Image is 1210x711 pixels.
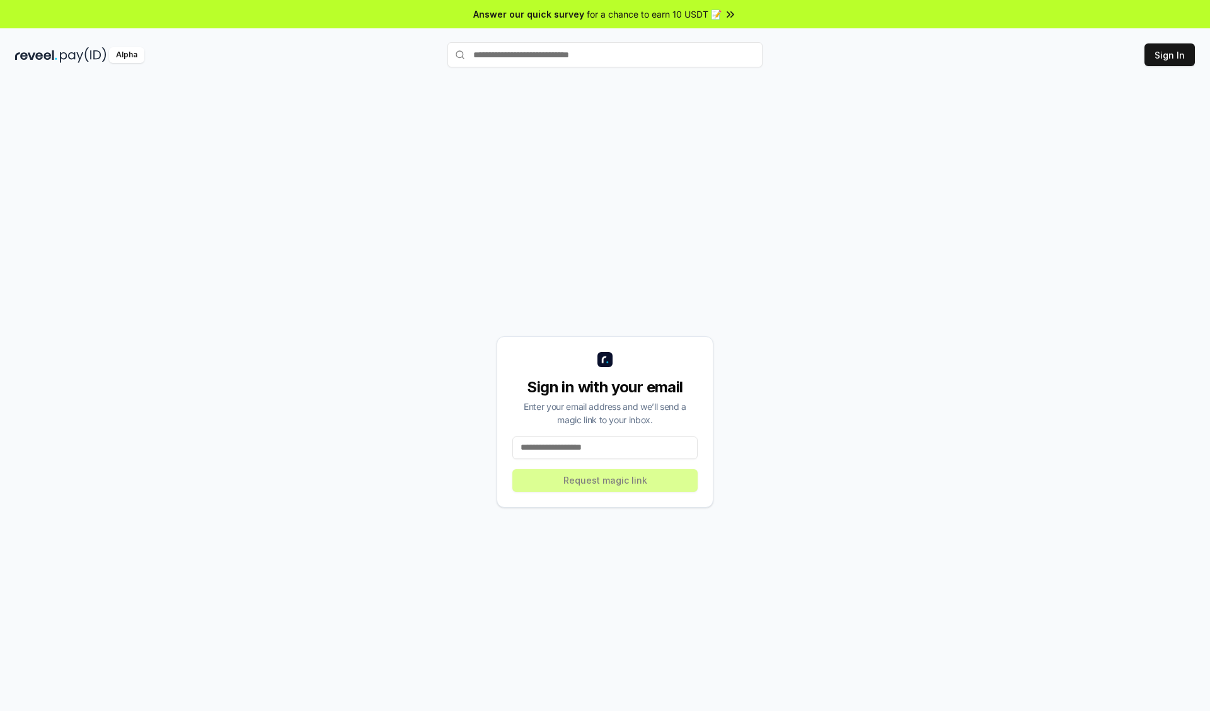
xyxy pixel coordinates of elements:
span: for a chance to earn 10 USDT 📝 [587,8,722,21]
img: logo_small [597,352,613,367]
button: Sign In [1144,43,1195,66]
span: Answer our quick survey [473,8,584,21]
img: pay_id [60,47,107,63]
div: Alpha [109,47,144,63]
div: Enter your email address and we’ll send a magic link to your inbox. [512,400,698,426]
img: reveel_dark [15,47,57,63]
div: Sign in with your email [512,377,698,397]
